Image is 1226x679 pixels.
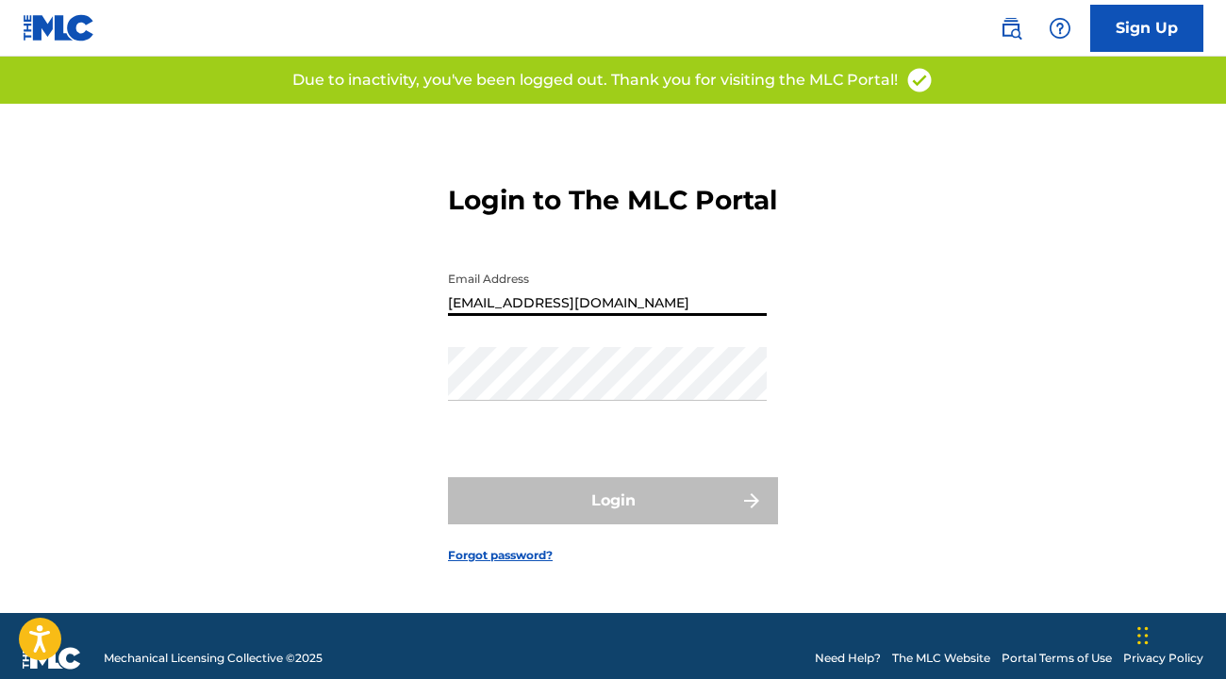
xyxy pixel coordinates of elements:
[448,184,777,217] h3: Login to The MLC Portal
[104,650,323,667] span: Mechanical Licensing Collective © 2025
[448,547,553,564] a: Forgot password?
[1132,588,1226,679] iframe: Chat Widget
[992,9,1030,47] a: Public Search
[23,647,81,670] img: logo
[892,650,990,667] a: The MLC Website
[815,650,881,667] a: Need Help?
[1090,5,1203,52] a: Sign Up
[1123,650,1203,667] a: Privacy Policy
[1002,650,1112,667] a: Portal Terms of Use
[1000,17,1022,40] img: search
[1137,607,1149,664] div: Drag
[1049,17,1071,40] img: help
[23,14,95,41] img: MLC Logo
[1041,9,1079,47] div: Help
[905,66,934,94] img: access
[292,69,898,91] p: Due to inactivity, you've been logged out. Thank you for visiting the MLC Portal!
